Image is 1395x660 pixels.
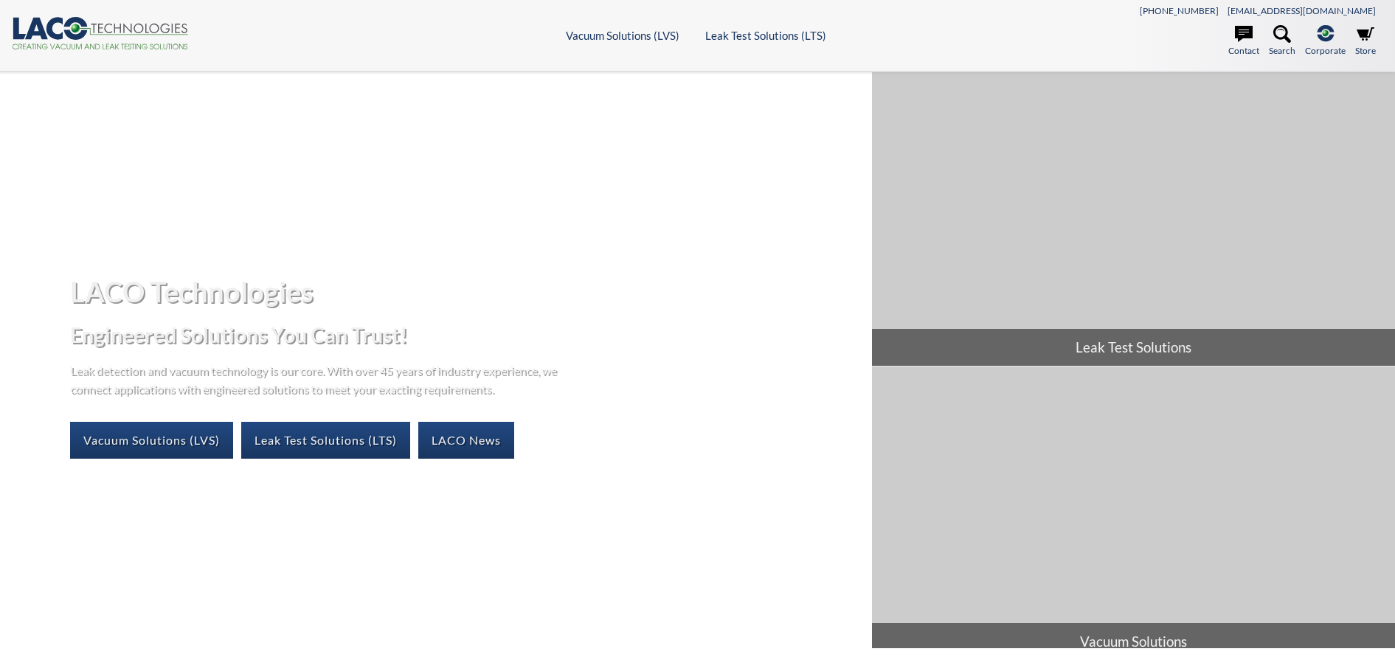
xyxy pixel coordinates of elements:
[1228,25,1259,58] a: Contact
[872,329,1395,366] span: Leak Test Solutions
[872,72,1395,366] a: Leak Test Solutions
[872,623,1395,660] span: Vacuum Solutions
[1305,44,1346,58] span: Corporate
[241,422,410,459] a: Leak Test Solutions (LTS)
[70,422,233,459] a: Vacuum Solutions (LVS)
[418,422,514,459] a: LACO News
[872,367,1395,660] a: Vacuum Solutions
[1269,25,1295,58] a: Search
[1228,5,1376,16] a: [EMAIL_ADDRESS][DOMAIN_NAME]
[70,274,860,310] h1: LACO Technologies
[1355,25,1376,58] a: Store
[566,29,679,42] a: Vacuum Solutions (LVS)
[1140,5,1219,16] a: [PHONE_NUMBER]
[705,29,826,42] a: Leak Test Solutions (LTS)
[70,322,860,349] h2: Engineered Solutions You Can Trust!
[70,361,564,398] p: Leak detection and vacuum technology is our core. With over 45 years of industry experience, we c...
